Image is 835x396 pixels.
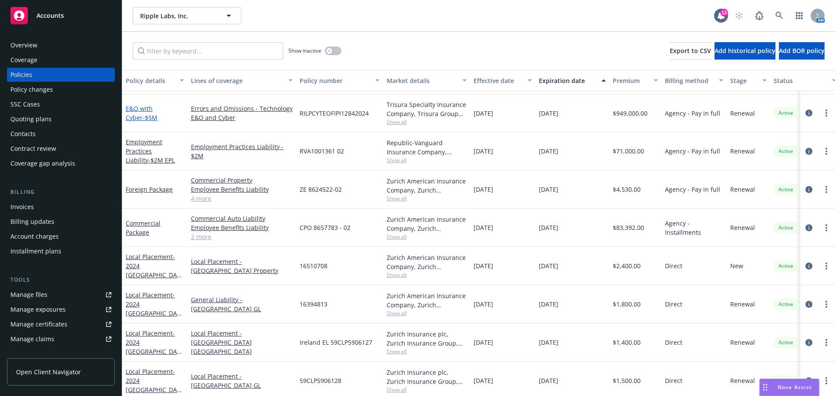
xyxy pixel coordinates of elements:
[730,338,755,347] span: Renewal
[7,317,115,331] a: Manage certificates
[148,156,175,164] span: - $2M EPL
[715,47,775,55] span: Add historical policy
[10,38,37,52] div: Overview
[474,185,493,194] span: [DATE]
[7,347,115,361] a: Manage BORs
[539,76,596,85] div: Expiration date
[759,379,819,396] button: Nova Assist
[300,146,344,156] span: RVA1001361 02
[10,112,52,126] div: Quoting plans
[730,146,755,156] span: Renewal
[727,70,770,91] button: Stage
[7,303,115,316] a: Manage exposures
[665,219,723,237] span: Agency - Installments
[387,309,467,317] span: Show all
[7,332,115,346] a: Manage claims
[7,38,115,52] a: Overview
[191,223,293,232] a: Employee Benefits Liability
[126,219,160,236] a: Commercial Package
[539,261,558,270] span: [DATE]
[821,184,832,195] a: more
[791,7,808,24] a: Switch app
[777,109,795,117] span: Active
[613,185,641,194] span: $4,530.00
[731,7,748,24] a: Start snowing
[665,299,682,309] span: Direct
[143,113,157,122] span: - $5M
[777,339,795,346] span: Active
[474,376,493,385] span: [DATE]
[387,329,467,348] div: Zurich Insurance plc, Zurich Insurance Group, Zurich Insurance Group (International), Arachas Cor...
[191,142,293,160] a: Employment Practices Liability - $2M
[730,261,743,270] span: New
[387,368,467,386] div: Zurich Insurance plc, Zurich Insurance Group, Zurich Insurance Group (International), Arachas Cor...
[665,338,682,347] span: Direct
[730,299,755,309] span: Renewal
[777,186,795,193] span: Active
[760,379,771,396] div: Drag to move
[539,185,558,194] span: [DATE]
[7,142,115,156] a: Contract review
[613,223,644,232] span: $83,392.00
[771,7,788,24] a: Search
[126,185,173,193] a: Foreign Package
[665,261,682,270] span: Direct
[387,215,467,233] div: Zurich American Insurance Company, Zurich Insurance Group
[470,70,535,91] button: Effective date
[387,195,467,202] span: Show all
[191,372,293,390] a: Local Placement - [GEOGRAPHIC_DATA] GL
[730,185,755,194] span: Renewal
[821,299,832,309] a: more
[730,76,757,85] div: Stage
[474,261,493,270] span: [DATE]
[191,176,293,185] a: Commercial Property
[10,332,54,346] div: Manage claims
[613,376,641,385] span: $1,500.00
[126,329,180,365] a: Local Placement
[191,295,293,313] a: General Liability - [GEOGRAPHIC_DATA] GL
[613,76,648,85] div: Premium
[191,76,283,85] div: Lines of coverage
[37,12,64,19] span: Accounts
[7,83,115,97] a: Policy changes
[804,146,814,156] a: circleInformation
[191,104,293,122] a: Errors and Omissions - Technology E&O and Cyber
[126,291,180,326] a: Local Placement
[187,70,296,91] button: Lines of coverage
[10,156,75,170] div: Coverage gap analysis
[665,185,720,194] span: Agency - Pay in full
[387,386,467,393] span: Show all
[474,146,493,156] span: [DATE]
[751,7,768,24] a: Report a Bug
[10,97,40,111] div: SSC Cases
[665,76,714,85] div: Billing method
[387,118,467,126] span: Show all
[387,76,457,85] div: Market details
[296,70,383,91] button: Policy number
[387,138,467,156] div: Republic-Vanguard Insurance Company, AmTrust Financial Services, RT Specialty Insurance Services,...
[715,42,775,60] button: Add historical policy
[535,70,609,91] button: Expiration date
[7,215,115,229] a: Billing updates
[300,223,351,232] span: CPO 8657783 - 02
[7,53,115,67] a: Coverage
[10,230,59,243] div: Account charges
[191,232,293,241] a: 2 more
[300,338,372,347] span: Ireland EL 59CLP5906127
[387,100,467,118] div: Trisura Specialty Insurance Company, Trisura Group Ltd., Paragon Insurance Holdings
[670,47,711,55] span: Export to CSV
[474,109,493,118] span: [DATE]
[670,42,711,60] button: Export to CSV
[10,347,51,361] div: Manage BORs
[300,299,327,309] span: 16394813
[7,288,115,302] a: Manage files
[387,233,467,240] span: Show all
[7,244,115,258] a: Installment plans
[7,68,115,82] a: Policies
[821,261,832,271] a: more
[7,200,115,214] a: Invoices
[730,109,755,118] span: Renewal
[10,53,37,67] div: Coverage
[7,112,115,126] a: Quoting plans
